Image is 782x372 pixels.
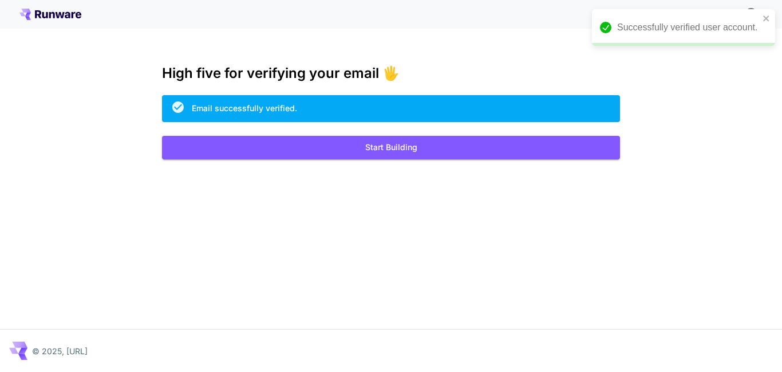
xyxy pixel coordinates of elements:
button: close [763,14,771,23]
button: Start Building [162,136,620,159]
p: © 2025, [URL] [32,345,88,357]
h3: High five for verifying your email 🖐️ [162,65,620,81]
button: In order to qualify for free credit, you need to sign up with a business email address and click ... [740,2,763,25]
div: Successfully verified user account. [617,21,759,34]
div: Email successfully verified. [192,102,297,114]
